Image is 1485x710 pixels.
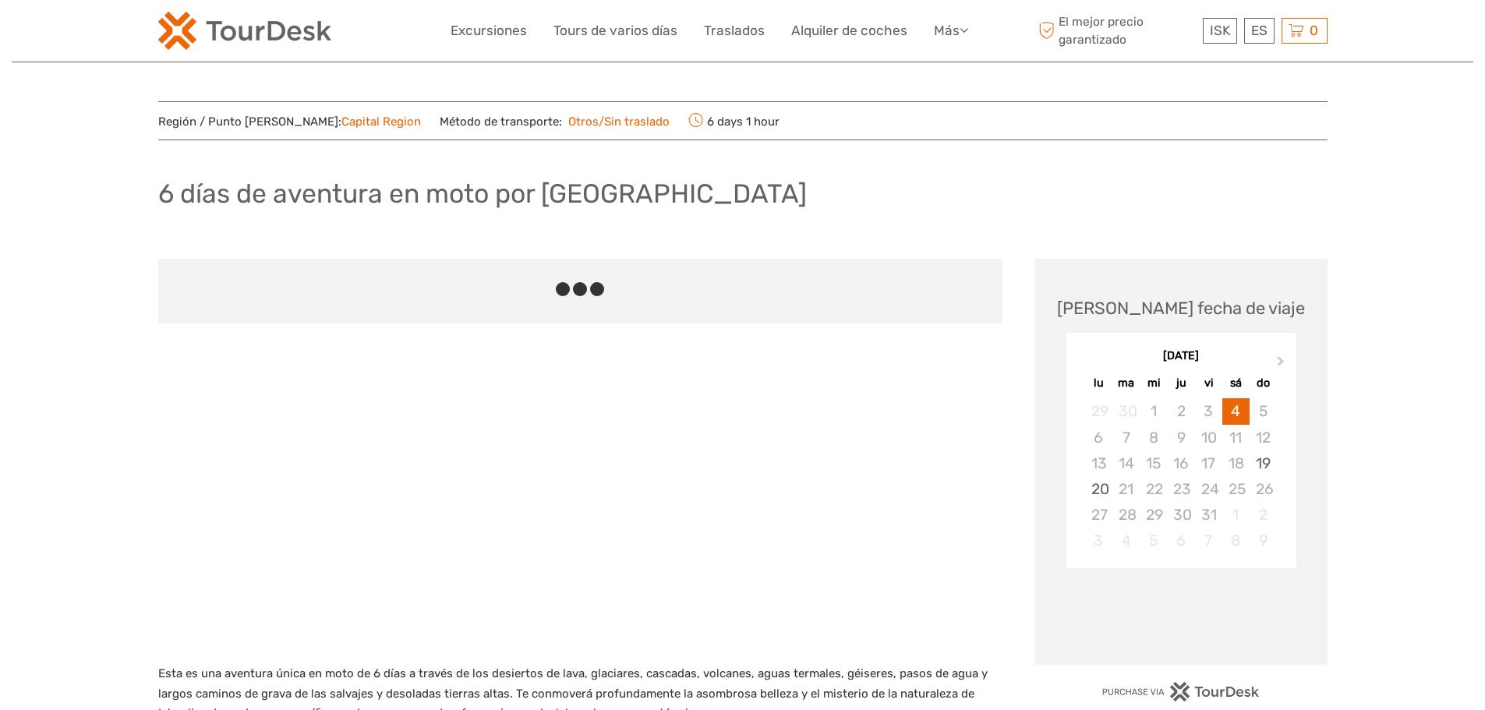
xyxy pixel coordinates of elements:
div: lu [1085,373,1112,394]
div: Not available domingo, 12 de julio de 2026 [1250,425,1277,450]
div: Not available martes, 4 de agosto de 2026 [1112,528,1140,553]
a: Más [934,19,968,42]
div: [PERSON_NAME] fecha de viaje [1057,296,1305,320]
div: Not available viernes, 31 de julio de 2026 [1195,502,1222,528]
div: Not available viernes, 7 de agosto de 2026 [1195,528,1222,553]
div: Not available miércoles, 29 de julio de 2026 [1140,502,1167,528]
img: PurchaseViaTourDesk.png [1101,682,1260,701]
div: Not available martes, 30 de junio de 2026 [1112,398,1140,424]
div: Not available martes, 21 de julio de 2026 [1112,476,1140,502]
div: Not available sábado, 1 de agosto de 2026 [1222,502,1250,528]
div: Not available viernes, 3 de julio de 2026 [1195,398,1222,424]
div: Not available domingo, 2 de agosto de 2026 [1250,502,1277,528]
div: Not available lunes, 13 de julio de 2026 [1085,450,1112,476]
span: El mejor precio garantizado [1035,13,1199,48]
div: Not available sábado, 8 de agosto de 2026 [1222,528,1250,553]
img: 120-15d4194f-c635-41b9-a512-a3cb382bfb57_logo_small.png [158,12,331,50]
div: Not available domingo, 26 de julio de 2026 [1250,476,1277,502]
div: Not available viernes, 24 de julio de 2026 [1195,476,1222,502]
div: Not available sábado, 18 de julio de 2026 [1222,450,1250,476]
div: Not available lunes, 29 de junio de 2026 [1085,398,1112,424]
div: Not available lunes, 27 de julio de 2026 [1085,502,1112,528]
div: ES [1244,18,1275,44]
div: Not available jueves, 9 de julio de 2026 [1167,425,1194,450]
div: Not available jueves, 2 de julio de 2026 [1167,398,1194,424]
div: Not available jueves, 6 de agosto de 2026 [1167,528,1194,553]
div: Choose domingo, 19 de julio de 2026 [1250,450,1277,476]
a: Tours de varios días [553,19,677,42]
div: Not available domingo, 9 de agosto de 2026 [1250,528,1277,553]
span: Método de transporte: [440,110,670,132]
h1: 6 días de aventura en moto por [GEOGRAPHIC_DATA] [158,178,807,210]
div: Not available lunes, 3 de agosto de 2026 [1085,528,1112,553]
div: Not available sábado, 25 de julio de 2026 [1222,476,1250,502]
div: Not available miércoles, 5 de agosto de 2026 [1140,528,1167,553]
div: Not available martes, 28 de julio de 2026 [1112,502,1140,528]
div: Not available lunes, 6 de julio de 2026 [1085,425,1112,450]
div: Not available martes, 7 de julio de 2026 [1112,425,1140,450]
div: sá [1222,373,1250,394]
a: Traslados [704,19,765,42]
div: Not available miércoles, 1 de julio de 2026 [1140,398,1167,424]
a: Capital Region [341,115,421,129]
div: Choose sábado, 4 de julio de 2026 [1222,398,1250,424]
a: Alquiler de coches [791,19,907,42]
span: 0 [1307,23,1321,38]
div: Not available miércoles, 22 de julio de 2026 [1140,476,1167,502]
div: month 2026-07 [1071,398,1291,553]
div: mi [1140,373,1167,394]
span: Región / Punto [PERSON_NAME]: [158,114,421,130]
div: Choose lunes, 20 de julio de 2026 [1085,476,1112,502]
div: Not available jueves, 16 de julio de 2026 [1167,450,1194,476]
span: ISK [1210,23,1230,38]
a: Excursiones [451,19,527,42]
div: Not available viernes, 10 de julio de 2026 [1195,425,1222,450]
a: Otros/Sin traslado [562,115,670,129]
div: Loading... [1176,609,1186,619]
div: Not available domingo, 5 de julio de 2026 [1250,398,1277,424]
button: Next Month [1270,352,1295,377]
div: Not available miércoles, 15 de julio de 2026 [1140,450,1167,476]
div: Not available viernes, 17 de julio de 2026 [1195,450,1222,476]
div: do [1250,373,1277,394]
div: [DATE] [1066,348,1296,365]
div: Not available martes, 14 de julio de 2026 [1112,450,1140,476]
div: Not available sábado, 11 de julio de 2026 [1222,425,1250,450]
div: Not available jueves, 23 de julio de 2026 [1167,476,1194,502]
span: 6 days 1 hour [688,110,780,132]
div: vi [1195,373,1222,394]
div: ju [1167,373,1194,394]
div: Not available miércoles, 8 de julio de 2026 [1140,425,1167,450]
div: Not available jueves, 30 de julio de 2026 [1167,502,1194,528]
div: ma [1112,373,1140,394]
